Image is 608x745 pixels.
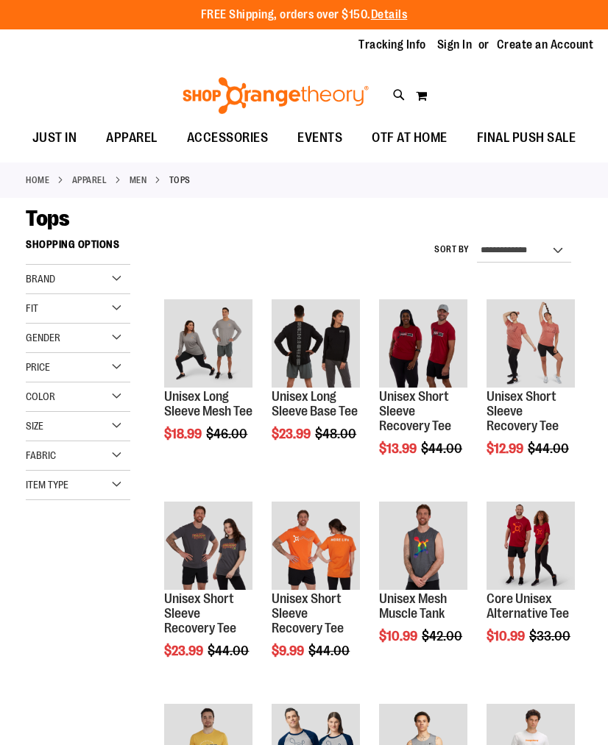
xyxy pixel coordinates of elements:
a: Unisex Short Sleeve Recovery Tee [272,591,344,635]
div: product [264,292,367,479]
span: Fit [26,302,38,314]
span: $44.00 [308,644,352,658]
a: FINAL PUSH SALE [462,121,591,155]
a: Product image for Unisex Mesh Muscle Tank [379,502,467,592]
span: Item Type [26,479,68,491]
div: product [372,494,475,681]
a: Product image for Unisex Short Sleeve Recovery Tee [164,502,252,592]
span: $44.00 [208,644,251,658]
span: Color [26,391,55,402]
a: Core Unisex Alternative Tee [487,591,569,621]
span: $18.99 [164,427,204,441]
a: Unisex Long Sleeve Mesh Tee [164,389,252,418]
span: $46.00 [206,427,250,441]
span: $44.00 [528,441,571,456]
div: product [479,292,582,493]
a: Product image for Unisex Long Sleeve Base Tee [272,299,360,390]
a: Product image for Unisex Short Sleeve Recovery Tee [487,299,575,390]
a: Unisex Short Sleeve Recovery Tee [487,389,559,433]
a: Product image for Unisex SS Recovery Tee [379,299,467,390]
a: Product image for Unisex Short Sleeve Recovery Tee [272,502,360,592]
div: product [264,494,367,695]
div: Fit [26,294,130,324]
span: Price [26,361,50,373]
div: Item Type [26,471,130,500]
div: Brand [26,265,130,294]
span: Fabric [26,449,56,461]
span: APPAREL [106,121,158,154]
span: JUST IN [32,121,77,154]
span: $10.99 [487,629,527,644]
span: EVENTS [297,121,342,154]
a: APPAREL [72,174,107,187]
a: Unisex Mesh Muscle Tank [379,591,447,621]
img: Product image for Unisex Long Sleeve Base Tee [272,299,360,388]
div: product [372,292,475,493]
span: $13.99 [379,441,419,456]
img: Product image for Core Unisex Alternative Tee [487,502,575,590]
div: Price [26,353,130,382]
a: Product image for Core Unisex Alternative Tee [487,502,575,592]
strong: Shopping Options [26,232,130,265]
span: $42.00 [422,629,464,644]
div: product [157,292,260,479]
span: $12.99 [487,441,526,456]
span: Tops [26,206,69,231]
span: FINAL PUSH SALE [477,121,576,154]
a: Sign In [437,37,473,53]
img: Product image for Unisex Short Sleeve Recovery Tee [164,502,252,590]
div: Gender [26,324,130,353]
a: OTF AT HOME [357,121,462,155]
strong: Tops [169,174,191,187]
img: Product image for Unisex Short Sleeve Recovery Tee [487,299,575,388]
div: product [479,494,582,681]
span: $44.00 [421,441,464,456]
div: product [157,494,260,695]
a: EVENTS [283,121,357,155]
a: JUST IN [18,121,92,155]
a: Details [371,8,408,21]
span: $48.00 [315,427,358,441]
a: Unisex Long Sleeve Base Tee [272,389,358,418]
label: Sort By [434,243,470,256]
span: $9.99 [272,644,306,658]
a: MEN [130,174,147,187]
a: Create an Account [497,37,594,53]
div: Size [26,412,130,441]
div: Color [26,382,130,412]
span: ACCESSORIES [187,121,269,154]
img: Product image for Unisex Short Sleeve Recovery Tee [272,502,360,590]
a: Tracking Info [358,37,426,53]
span: $33.00 [529,629,573,644]
span: $23.99 [272,427,313,441]
span: $23.99 [164,644,205,658]
a: Unisex Long Sleeve Mesh Tee primary image [164,299,252,390]
div: Fabric [26,441,130,471]
span: Gender [26,332,60,343]
span: Brand [26,273,55,285]
span: $10.99 [379,629,420,644]
a: APPAREL [91,121,172,154]
a: ACCESSORIES [172,121,283,155]
a: Home [26,174,49,187]
p: FREE Shipping, orders over $150. [201,7,408,24]
a: Unisex Short Sleeve Recovery Tee [164,591,236,635]
img: Product image for Unisex SS Recovery Tee [379,299,467,388]
img: Product image for Unisex Mesh Muscle Tank [379,502,467,590]
a: Unisex Short Sleeve Recovery Tee [379,389,451,433]
span: OTF AT HOME [372,121,448,154]
img: Unisex Long Sleeve Mesh Tee primary image [164,299,252,388]
img: Shop Orangetheory [180,77,371,114]
span: Size [26,420,43,432]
